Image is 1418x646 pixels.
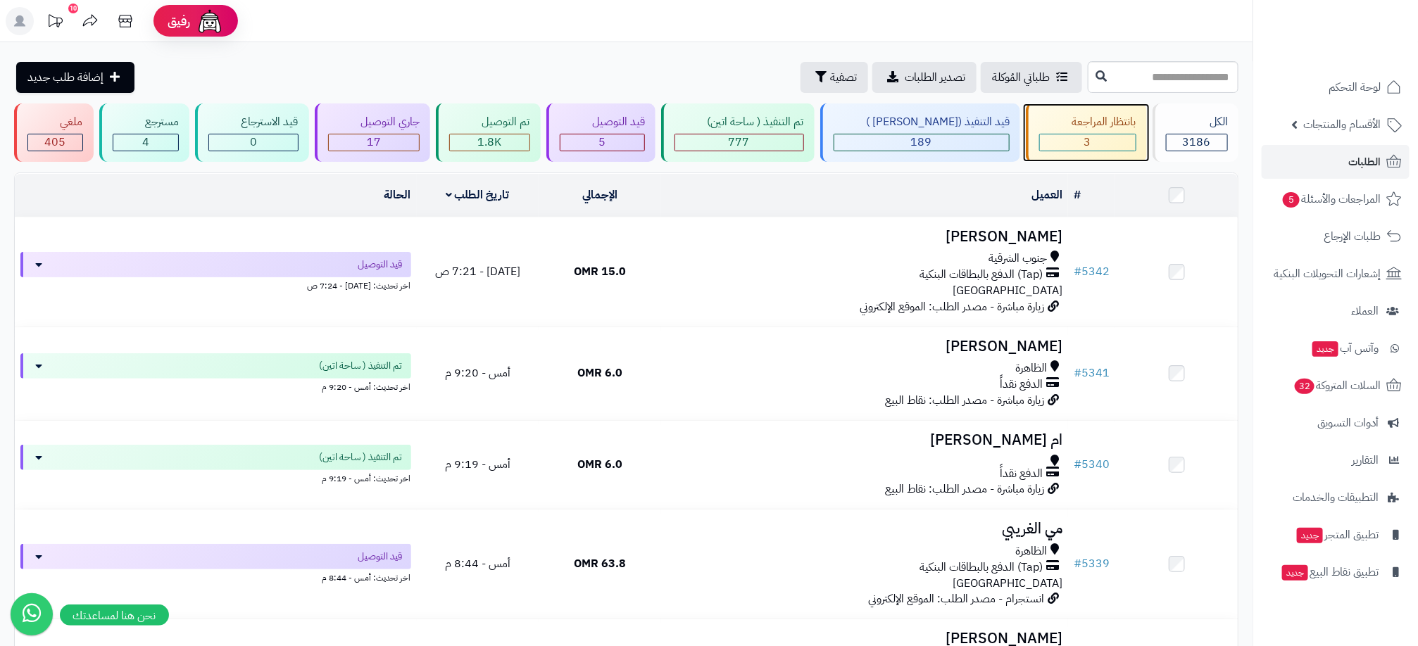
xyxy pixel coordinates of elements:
[1015,543,1047,559] span: الظاهرة
[1262,443,1410,477] a: التقارير
[37,7,73,39] a: تحديثات المنصة
[1150,103,1242,162] a: الكل3186
[477,134,501,151] span: 1.8K
[168,13,190,30] span: رفيق
[953,575,1062,592] span: [GEOGRAPHIC_DATA]
[44,134,65,151] span: 405
[675,134,803,151] div: 777
[1000,466,1043,482] span: الدفع نقداً
[445,555,510,572] span: أمس - 8:44 م
[250,134,257,151] span: 0
[329,134,420,151] div: 17
[1015,360,1047,376] span: الظاهرة
[1274,264,1381,284] span: إشعارات التحويلات البنكية
[1322,38,1405,68] img: logo-2.png
[1312,341,1338,357] span: جديد
[1074,456,1081,473] span: #
[1317,413,1379,433] span: أدوات التسويق
[358,550,403,564] span: قيد التوصيل
[1074,365,1110,381] a: #5341
[667,338,1062,355] h3: [PERSON_NAME]
[885,481,1044,498] span: زيارة مباشرة - مصدر الطلب: نقاط البيع
[872,62,977,93] a: تصدير الطلبات
[445,365,510,381] span: أمس - 9:20 م
[834,134,1010,151] div: 189
[560,114,646,130] div: قيد التوصيل
[27,114,83,130] div: ملغي
[1183,134,1211,151] span: 3186
[989,251,1047,267] span: جنوب الشرقية
[834,114,1010,130] div: قيد التنفيذ ([PERSON_NAME] )
[1282,565,1308,581] span: جديد
[574,263,626,280] span: 15.0 OMR
[920,559,1043,576] span: (Tap) الدفع بالبطاقات البنكية
[1074,365,1081,381] span: #
[920,267,1043,283] span: (Tap) الدفع بالبطاقات البنكية
[868,590,1044,607] span: انستجرام - مصدر الطلب: الموقع الإلكتروني
[1352,450,1379,470] span: التقارير
[885,392,1044,409] span: زيارة مباشرة - مصدر الطلب: نقاط البيع
[860,298,1044,315] span: زيارة مباشرة - مصدر الطلب: الموقع الإلكتروني
[1283,192,1300,208] span: 5
[1262,481,1410,514] a: التطبيقات والخدمات
[667,229,1062,245] h3: [PERSON_NAME]
[16,62,134,93] a: إضافة طلب جديد
[1303,115,1381,134] span: الأقسام والمنتجات
[142,134,149,151] span: 4
[1324,227,1381,246] span: طلبات الإرجاع
[1023,103,1150,162] a: بانتظار المراجعة 3
[27,69,103,86] span: إضافة طلب جديد
[560,134,645,151] div: 5
[208,114,299,130] div: قيد الاسترجاع
[20,277,411,292] div: اخر تحديث: [DATE] - 7:24 ص
[1262,406,1410,440] a: أدوات التسويق
[20,470,411,485] div: اخر تحديث: أمس - 9:19 م
[577,365,622,381] span: 6.0 OMR
[1329,77,1381,97] span: لوحة التحكم
[1074,555,1110,572] a: #5339
[20,569,411,584] div: اخر تحديث: أمس - 8:44 م
[1084,134,1091,151] span: 3
[196,7,224,35] img: ai-face.png
[1281,189,1381,209] span: المراجعات والأسئلة
[96,103,193,162] a: مسترجع 4
[667,521,1062,537] h3: مي الغريبي
[577,456,622,473] span: 6.0 OMR
[574,555,626,572] span: 63.8 OMR
[1295,525,1379,545] span: تطبيق المتجر
[1000,376,1043,393] span: الدفع نقداً
[1262,182,1410,216] a: المراجعات والأسئلة5
[1074,263,1081,280] span: #
[1074,186,1081,203] a: #
[1293,488,1379,507] span: التطبيقات والخدمات
[433,103,544,162] a: تم التوصيل 1.8K
[598,134,606,151] span: 5
[1348,152,1381,172] span: الطلبات
[1074,263,1110,280] a: #5342
[328,114,420,130] div: جاري التوصيل
[113,134,179,151] div: 4
[981,62,1082,93] a: طلباتي المُوكلة
[1295,379,1315,394] span: 32
[1039,114,1136,130] div: بانتظار المراجعة
[384,186,411,203] a: الحالة
[209,134,298,151] div: 0
[658,103,817,162] a: تم التنفيذ ( ساحة اتين) 777
[1166,114,1229,130] div: الكل
[1262,369,1410,403] a: السلات المتروكة32
[1262,220,1410,253] a: طلبات الإرجاع
[20,379,411,393] div: اخر تحديث: أمس - 9:20 م
[435,263,520,280] span: [DATE] - 7:21 ص
[11,103,96,162] a: ملغي 405
[1262,555,1410,589] a: تطبيق نقاط البيعجديد
[1293,376,1381,395] span: السلات المتروكة
[312,103,434,162] a: جاري التوصيل 17
[1262,257,1410,291] a: إشعارات التحويلات البنكية
[446,186,510,203] a: تاريخ الطلب
[1262,331,1410,365] a: وآتس آبجديد
[1311,338,1379,358] span: وآتس آب
[1262,145,1410,179] a: الطلبات
[192,103,312,162] a: قيد الاسترجاع 0
[1281,562,1379,582] span: تطبيق نقاط البيع
[830,69,857,86] span: تصفية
